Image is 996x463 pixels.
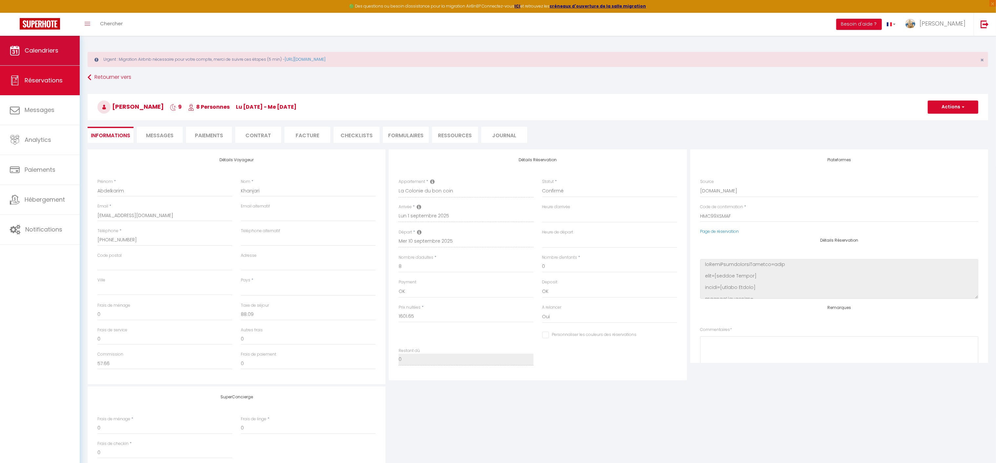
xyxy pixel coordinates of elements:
[399,348,420,354] label: Restant dû
[25,225,62,233] span: Notifications
[88,52,988,67] div: Urgent : Migration Airbnb nécessaire pour votre compte, merci de suivre ces étapes (5 min) -
[836,19,882,30] button: Besoin d'aide ?
[542,204,571,210] label: Heure d'arrivée
[186,127,232,143] li: Paiements
[97,302,130,309] label: Frais de ménage
[97,253,122,259] label: Code postal
[334,127,380,143] li: CHECKLISTS
[236,103,297,111] span: lu [DATE] - me [DATE]
[20,18,60,30] img: Super Booking
[700,238,978,243] h4: Détails Réservation
[97,416,130,422] label: Frais de ménage
[980,56,984,64] span: ×
[95,13,128,36] a: Chercher
[542,304,562,311] label: A relancer
[241,228,280,234] label: Téléphone alternatif
[241,203,270,209] label: Email alternatif
[905,19,915,29] img: ...
[542,229,573,235] label: Heure de départ
[97,395,376,399] h4: SuperConcierge
[25,106,54,114] span: Messages
[235,127,281,143] li: Contrat
[25,195,65,204] span: Hébergement
[542,179,554,185] label: Statut
[700,179,714,185] label: Source
[700,327,732,333] label: Commentaires
[700,305,978,310] h4: Remarques
[100,20,123,27] span: Chercher
[241,253,257,259] label: Adresse
[399,158,677,162] h4: Détails Réservation
[399,204,412,210] label: Arrivée
[700,158,978,162] h4: Plateformes
[146,132,174,139] span: Messages
[97,441,129,447] label: Frais de checkin
[928,100,978,114] button: Actions
[241,416,266,422] label: Frais de linge
[241,351,276,358] label: Frais de paiement
[241,302,269,309] label: Taxe de séjour
[399,304,421,311] label: Prix nuitées
[25,76,63,84] span: Réservations
[542,254,577,261] label: Nombre d'enfants
[432,127,478,143] li: Ressources
[241,277,250,283] label: Pays
[285,56,325,62] a: [URL][DOMAIN_NAME]
[97,228,118,234] label: Téléphone
[97,277,105,283] label: Ville
[515,3,521,9] a: ICI
[284,127,330,143] li: Facture
[700,229,739,234] a: Page de réservation
[920,19,965,28] span: [PERSON_NAME]
[25,46,58,55] span: Calendriers
[97,351,123,358] label: Commission
[97,327,127,333] label: Frais de service
[97,102,164,111] span: [PERSON_NAME]
[980,57,984,63] button: Close
[25,136,51,144] span: Analytics
[901,13,974,36] a: ... [PERSON_NAME]
[25,165,55,174] span: Paiements
[97,179,113,185] label: Prénom
[170,103,182,111] span: 9
[97,158,376,162] h4: Détails Voyageur
[550,3,646,9] a: créneaux d'ouverture de la salle migration
[542,279,558,285] label: Deposit
[88,127,134,143] li: Informations
[241,179,250,185] label: Nom
[399,279,416,285] label: Payment
[700,204,743,210] label: Code de confirmation
[981,20,989,28] img: logout
[399,254,433,261] label: Nombre d'adultes
[5,3,25,22] button: Ouvrir le widget de chat LiveChat
[97,203,108,209] label: Email
[88,72,988,83] a: Retourner vers
[481,127,527,143] li: Journal
[399,229,412,235] label: Départ
[383,127,429,143] li: FORMULAIRES
[241,327,263,333] label: Autres frais
[188,103,230,111] span: 8 Personnes
[399,179,425,185] label: Appartement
